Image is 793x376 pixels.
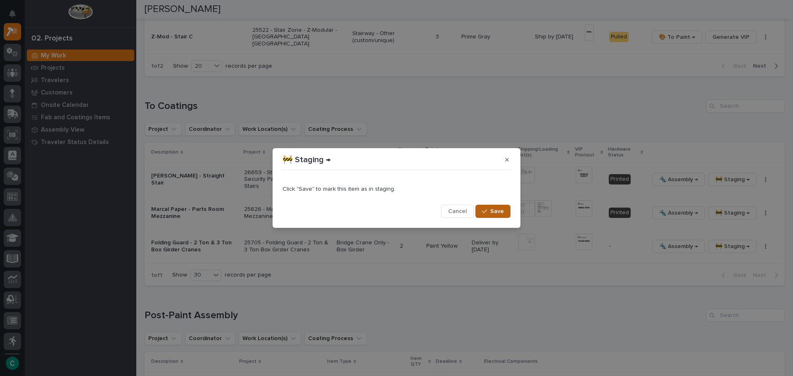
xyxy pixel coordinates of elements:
[283,155,331,165] p: 🚧 Staging →
[448,208,467,215] span: Cancel
[441,205,474,218] button: Cancel
[475,205,510,218] button: Save
[490,208,504,215] span: Save
[283,186,510,193] p: Click "Save" to mark this item as in staging.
